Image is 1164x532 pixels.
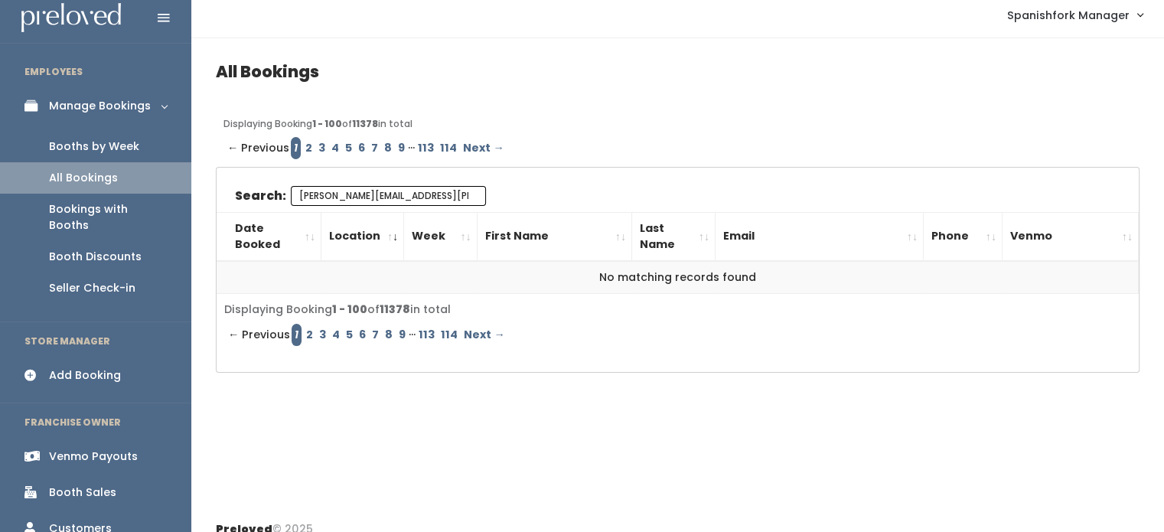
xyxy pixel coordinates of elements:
[332,302,367,317] b: 1 - 100
[223,137,1132,159] div: Pagination
[329,324,343,346] a: Page 4
[291,137,301,159] em: Page 1
[49,249,142,265] div: Booth Discounts
[924,212,1003,261] th: Phone: activate to sort column ascending
[292,324,302,346] em: Page 1
[477,212,631,261] th: First Name: activate to sort column ascending
[369,324,382,346] a: Page 7
[1007,7,1130,24] span: Spanishfork Manager
[460,137,507,159] a: Next →
[438,324,461,346] a: Page 114
[632,212,716,261] th: Last Name: activate to sort column ascending
[381,137,395,159] a: Page 8
[49,98,151,114] div: Manage Bookings
[49,367,121,383] div: Add Booking
[409,324,416,346] span: …
[1003,212,1139,261] th: Venmo: activate to sort column ascending
[316,324,329,346] a: Page 3
[21,3,121,33] img: preloved logo
[49,201,167,233] div: Bookings with Booths
[368,137,381,159] a: Page 7
[291,186,486,206] input: Search:
[216,63,1140,80] h4: All Bookings
[355,137,368,159] a: Page 6
[437,137,460,159] a: Page 114
[224,324,1131,346] div: Pagination
[352,117,378,130] b: 11378
[303,324,316,346] a: Page 2
[49,280,135,296] div: Seller Check-in
[49,485,116,501] div: Booth Sales
[227,137,289,159] span: ← Previous
[49,170,118,186] div: All Bookings
[235,186,486,206] label: Search:
[315,137,328,159] a: Page 3
[217,261,1139,294] td: No matching records found
[49,449,138,465] div: Venmo Payouts
[356,324,369,346] a: Page 6
[461,324,507,346] a: Next →
[321,212,404,261] th: Location: activate to sort column ascending
[223,117,1132,131] div: Displaying Booking of in total
[312,117,342,130] b: 1 - 100
[49,139,139,155] div: Booths by Week
[224,302,1131,318] div: Displaying Booking of in total
[228,324,290,346] span: ← Previous
[328,137,342,159] a: Page 4
[380,302,410,317] b: 11378
[382,324,396,346] a: Page 8
[342,137,355,159] a: Page 5
[415,137,437,159] a: Page 113
[343,324,356,346] a: Page 5
[396,324,409,346] a: Page 9
[408,137,415,159] span: …
[416,324,438,346] a: Page 113
[217,212,321,261] th: Date Booked: activate to sort column ascending
[716,212,924,261] th: Email: activate to sort column ascending
[404,212,478,261] th: Week: activate to sort column ascending
[395,137,408,159] a: Page 9
[302,137,315,159] a: Page 2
